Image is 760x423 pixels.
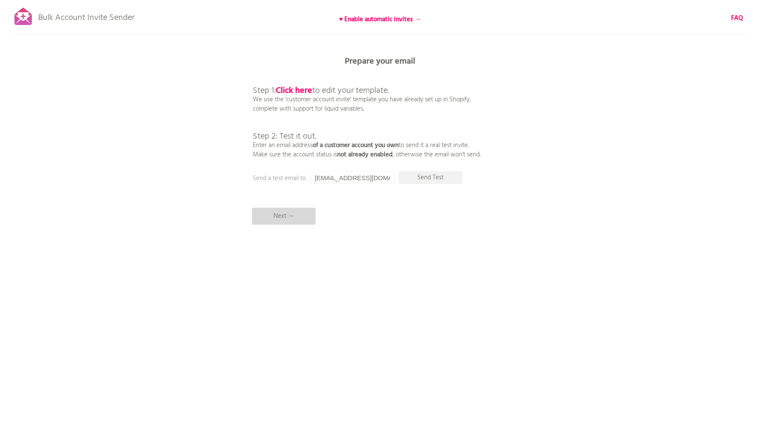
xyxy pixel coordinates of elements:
[339,14,421,25] b: ♥ Enable automatic invites →
[399,171,462,184] p: Send Test
[253,68,481,159] p: We use the 'customer account invite' template you have already set up in Shopify, complete with s...
[731,14,743,23] a: FAQ
[253,84,389,97] span: Step 1: to edit your template.
[253,174,422,183] p: Send a test email to
[38,5,134,26] p: Bulk Account Invite Sender
[276,84,312,97] a: Click here
[253,130,316,143] span: Step 2: Test it out.
[252,208,316,225] p: Next →
[731,13,743,23] b: FAQ
[337,150,393,160] b: not already enabled
[345,55,415,68] b: Prepare your email
[313,140,399,150] b: of a customer account you own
